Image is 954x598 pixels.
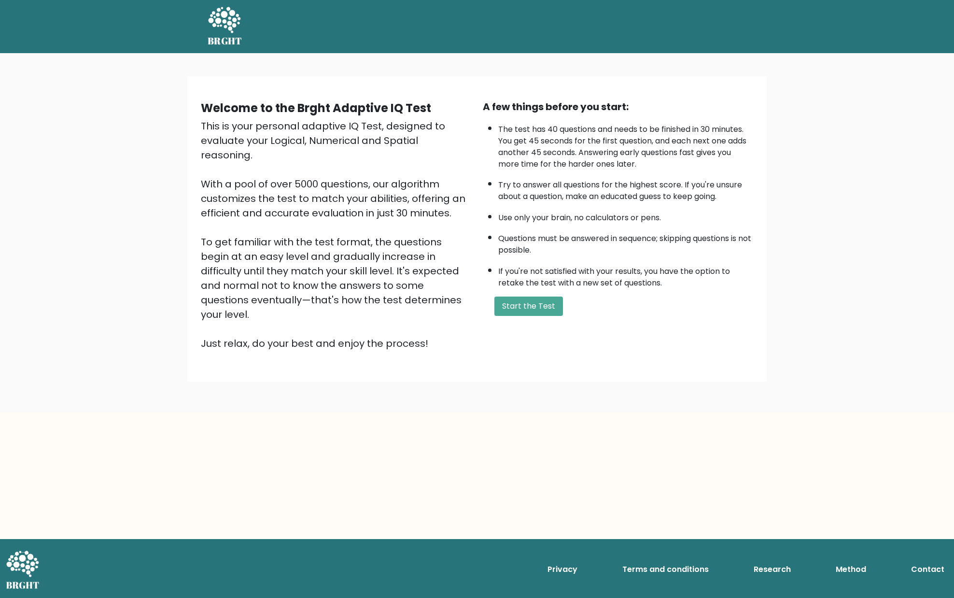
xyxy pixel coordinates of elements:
li: If you're not satisfied with your results, you have the option to retake the test with a new set ... [498,261,753,289]
h5: BRGHT [208,35,242,47]
button: Start the Test [494,297,563,316]
a: Privacy [544,560,581,579]
div: This is your personal adaptive IQ Test, designed to evaluate your Logical, Numerical and Spatial ... [201,119,471,351]
a: Method [832,560,870,579]
li: The test has 40 questions and needs to be finished in 30 minutes. You get 45 seconds for the firs... [498,119,753,170]
a: Terms and conditions [618,560,713,579]
li: Try to answer all questions for the highest score. If you're unsure about a question, make an edu... [498,174,753,202]
div: A few things before you start: [483,100,753,114]
a: BRGHT [208,4,242,49]
li: Use only your brain, no calculators or pens. [498,207,753,224]
li: Questions must be answered in sequence; skipping questions is not possible. [498,228,753,256]
b: Welcome to the Brght Adaptive IQ Test [201,100,431,116]
a: Research [750,560,795,579]
a: Contact [907,560,948,579]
